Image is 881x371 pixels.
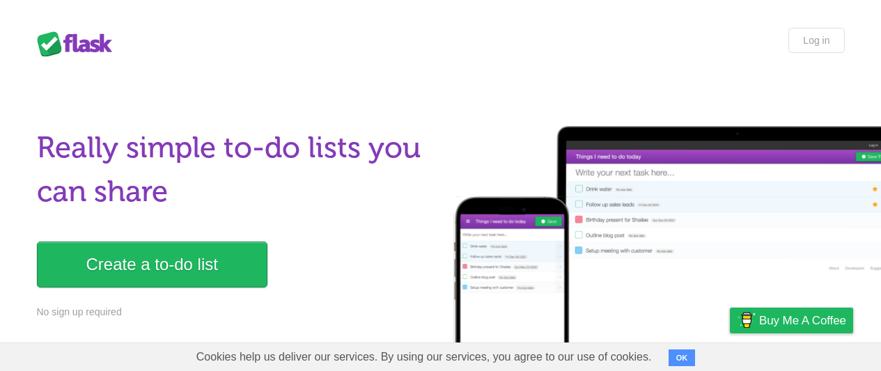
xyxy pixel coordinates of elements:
[37,31,120,56] div: Flask Lists
[37,305,432,319] p: No sign up required
[669,349,696,366] button: OK
[788,28,844,53] a: Log in
[759,308,846,333] span: Buy me a coffee
[182,343,666,371] span: Cookies help us deliver our services. By using our services, you agree to our use of cookies.
[37,242,267,287] a: Create a to-do list
[37,126,432,214] h1: Really simple to-do lists you can share
[737,308,756,332] img: Buy me a coffee
[730,308,853,333] a: Buy me a coffee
